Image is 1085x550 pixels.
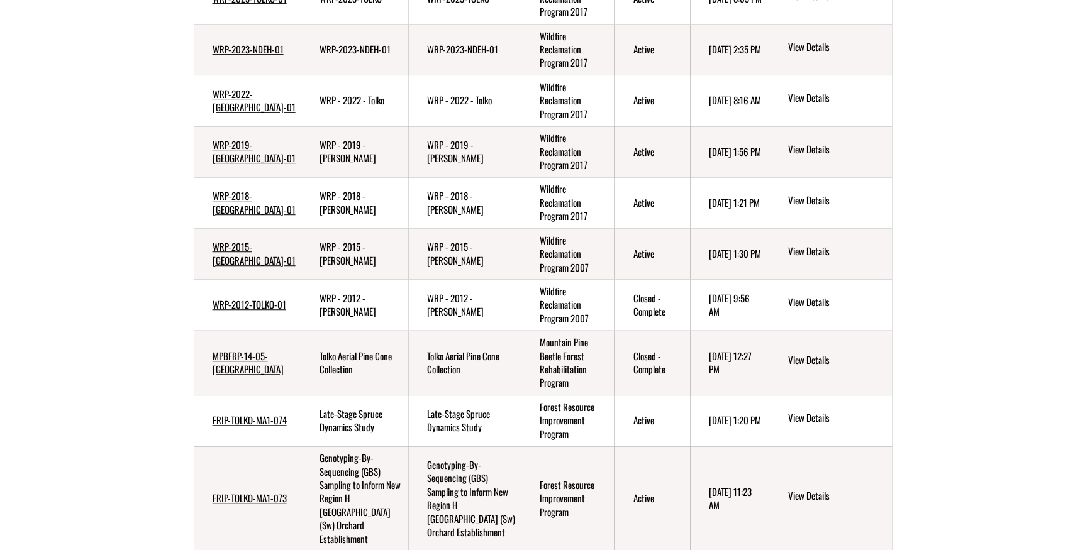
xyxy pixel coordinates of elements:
[709,195,760,209] time: [DATE] 1:21 PM
[709,42,761,56] time: [DATE] 2:35 PM
[301,331,409,395] td: Tolko Aerial Pine Cone Collection
[521,395,615,446] td: Forest Resource Improvement Program
[690,331,767,395] td: 2/26/2025 12:27 PM
[787,40,886,55] a: View details
[521,126,615,177] td: Wildfire Reclamation Program 2017
[709,145,761,158] time: [DATE] 1:56 PM
[767,75,891,126] td: action menu
[213,87,296,114] a: WRP-2022-[GEOGRAPHIC_DATA]-01
[787,91,886,106] a: View details
[213,239,296,267] a: WRP-2015-[GEOGRAPHIC_DATA]-01
[787,245,886,260] a: View details
[213,349,284,376] a: MPBFRP-14-05-[GEOGRAPHIC_DATA]
[408,395,521,446] td: Late-Stage Spruce Dynamics Study
[408,228,521,279] td: WRP - 2015 - Tolko
[709,93,761,107] time: [DATE] 8:16 AM
[709,246,761,260] time: [DATE] 1:30 PM
[614,126,690,177] td: Active
[709,349,752,376] time: [DATE] 12:27 PM
[194,75,301,126] td: WRP-2022-TOLKO-01
[301,395,409,446] td: Late-Stage Spruce Dynamics Study
[690,177,767,228] td: 4/8/2024 1:21 PM
[408,331,521,395] td: Tolko Aerial Pine Cone Collection
[614,395,690,446] td: Active
[408,177,521,228] td: WRP - 2018 - Tolko
[614,228,690,279] td: Active
[194,228,301,279] td: WRP-2015-TOLKO-01
[521,24,615,75] td: Wildfire Reclamation Program 2017
[787,143,886,158] a: View details
[690,75,767,126] td: 4/9/2024 8:16 AM
[767,24,891,75] td: action menu
[787,295,886,311] a: View details
[213,491,287,505] a: FRIP-TOLKO-MA1-073
[767,177,891,228] td: action menu
[194,24,301,75] td: WRP-2023-NDEH-01
[521,228,615,279] td: Wildfire Reclamation Program 2007
[213,413,287,427] a: FRIP-TOLKO-MA1-074
[194,126,301,177] td: WRP-2019-TOLKO-01
[521,75,615,126] td: Wildfire Reclamation Program 2017
[521,331,615,395] td: Mountain Pine Beetle Forest Rehabilitation Program
[787,489,886,504] a: View details
[709,413,761,427] time: [DATE] 1:20 PM
[194,177,301,228] td: WRP-2018-TOLKO-01
[690,395,767,446] td: 8/20/2025 1:20 PM
[301,126,409,177] td: WRP - 2019 - Tolko
[408,75,521,126] td: WRP - 2022 - Tolko
[614,75,690,126] td: Active
[767,395,891,446] td: action menu
[614,177,690,228] td: Active
[767,228,891,279] td: action menu
[690,228,767,279] td: 4/7/2024 1:30 PM
[213,189,296,216] a: WRP-2018-[GEOGRAPHIC_DATA]-01
[767,331,891,395] td: action menu
[614,24,690,75] td: Active
[301,177,409,228] td: WRP - 2018 - Tolko
[690,279,767,330] td: 4/7/2025 9:56 AM
[301,279,409,330] td: WRP - 2012 - Tolko
[408,279,521,330] td: WRP - 2012 - Tolko
[787,353,886,368] a: View details
[213,297,286,311] a: WRP-2012-TOLKO-01
[787,411,886,426] a: View details
[301,24,409,75] td: WRP-2023-NDEH-01
[690,126,767,177] td: 11/19/2024 1:56 PM
[709,291,750,318] time: [DATE] 9:56 AM
[213,42,284,56] a: WRP-2023-NDEH-01
[614,279,690,330] td: Closed - Complete
[408,24,521,75] td: WRP-2023-NDEH-01
[787,194,886,209] a: View details
[709,485,752,512] time: [DATE] 11:23 AM
[521,177,615,228] td: Wildfire Reclamation Program 2017
[194,279,301,330] td: WRP-2012-TOLKO-01
[213,138,296,165] a: WRP-2019-[GEOGRAPHIC_DATA]-01
[301,228,409,279] td: WRP - 2015 - Tolko
[301,75,409,126] td: WRP - 2022 - Tolko
[521,279,615,330] td: Wildfire Reclamation Program 2007
[690,24,767,75] td: 6/5/2025 2:35 PM
[194,395,301,446] td: FRIP-TOLKO-MA1-074
[614,331,690,395] td: Closed - Complete
[194,331,301,395] td: MPBFRP-14-05-TOLKO
[408,126,521,177] td: WRP - 2019 - Tolko
[767,279,891,330] td: action menu
[767,126,891,177] td: action menu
